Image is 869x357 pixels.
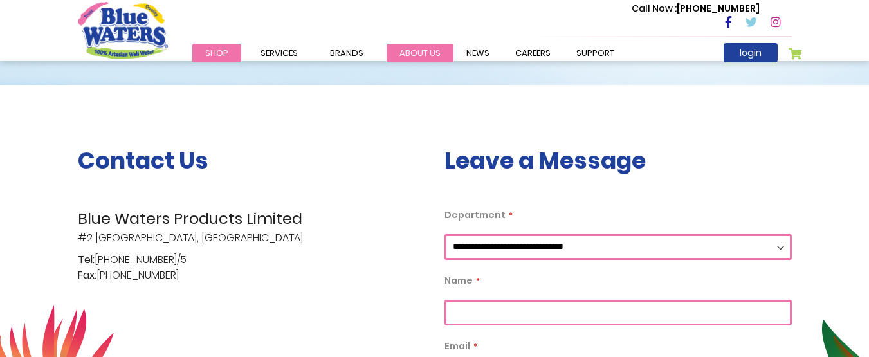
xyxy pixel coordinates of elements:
[444,208,506,221] span: Department
[261,47,298,59] span: Services
[724,43,778,62] a: login
[78,252,425,283] p: [PHONE_NUMBER]/5 [PHONE_NUMBER]
[563,44,627,62] a: support
[632,2,760,15] p: [PHONE_NUMBER]
[453,44,502,62] a: News
[632,2,677,15] span: Call Now :
[330,47,363,59] span: Brands
[78,2,168,59] a: store logo
[78,207,425,230] span: Blue Waters Products Limited
[502,44,563,62] a: careers
[387,44,453,62] a: about us
[444,274,473,287] span: Name
[78,268,96,283] span: Fax:
[78,147,425,174] h3: Contact Us
[78,207,425,246] p: #2 [GEOGRAPHIC_DATA], [GEOGRAPHIC_DATA]
[444,147,792,174] h3: Leave a Message
[205,47,228,59] span: Shop
[78,252,95,268] span: Tel:
[444,340,470,352] span: Email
